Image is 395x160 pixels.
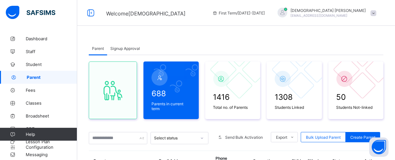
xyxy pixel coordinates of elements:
span: 1416 [213,92,253,102]
span: Parent [27,75,77,80]
span: CBT [26,126,77,131]
span: Help [26,132,77,137]
span: 50 [336,92,376,102]
span: session/term information [212,11,265,15]
span: Broadsheet [26,113,77,118]
span: Create Parent [350,135,375,140]
span: Total no. of Parents [213,105,253,110]
span: Student [26,62,77,67]
span: Messaging [26,152,77,157]
span: Students Not-linked [336,105,376,110]
span: [DEMOGRAPHIC_DATA] [PERSON_NAME] [290,8,366,13]
span: Students Linked [275,105,314,110]
span: Classes [26,100,77,106]
span: Send Bulk Activation [225,135,263,140]
span: Staff [26,49,77,54]
span: Fees [26,88,77,93]
img: safsims [6,6,55,19]
span: Welcome [DEMOGRAPHIC_DATA] [106,10,186,17]
span: Bulk Upload Parent [306,135,341,140]
span: Parents in current term [152,101,191,111]
span: 1308 [275,92,314,102]
span: Dashboard [26,36,77,41]
div: Select status [154,136,197,141]
div: IsaiahPaul [271,8,380,18]
span: Export [276,135,287,140]
button: Open asap [369,137,389,157]
span: Signup Approval [110,46,140,51]
span: Configuration [26,145,77,150]
span: Parent [92,46,104,51]
span: [EMAIL_ADDRESS][DOMAIN_NAME] [290,14,347,17]
span: 688 [152,89,191,98]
